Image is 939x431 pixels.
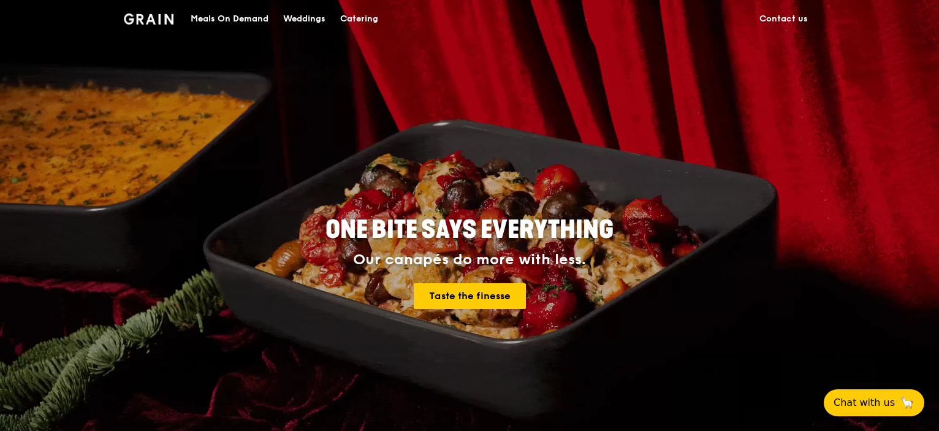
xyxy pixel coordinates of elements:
[325,215,614,245] span: ONE BITE SAYS EVERYTHING
[414,283,526,309] a: Taste the finesse
[834,395,895,410] span: Chat with us
[900,395,914,410] span: 🦙
[752,1,815,37] a: Contact us
[333,1,386,37] a: Catering
[340,1,378,37] div: Catering
[249,251,690,269] div: Our canapés do more with less.
[276,1,333,37] a: Weddings
[283,1,325,37] div: Weddings
[124,13,173,25] img: Grain
[824,389,924,416] button: Chat with us🦙
[191,1,268,37] div: Meals On Demand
